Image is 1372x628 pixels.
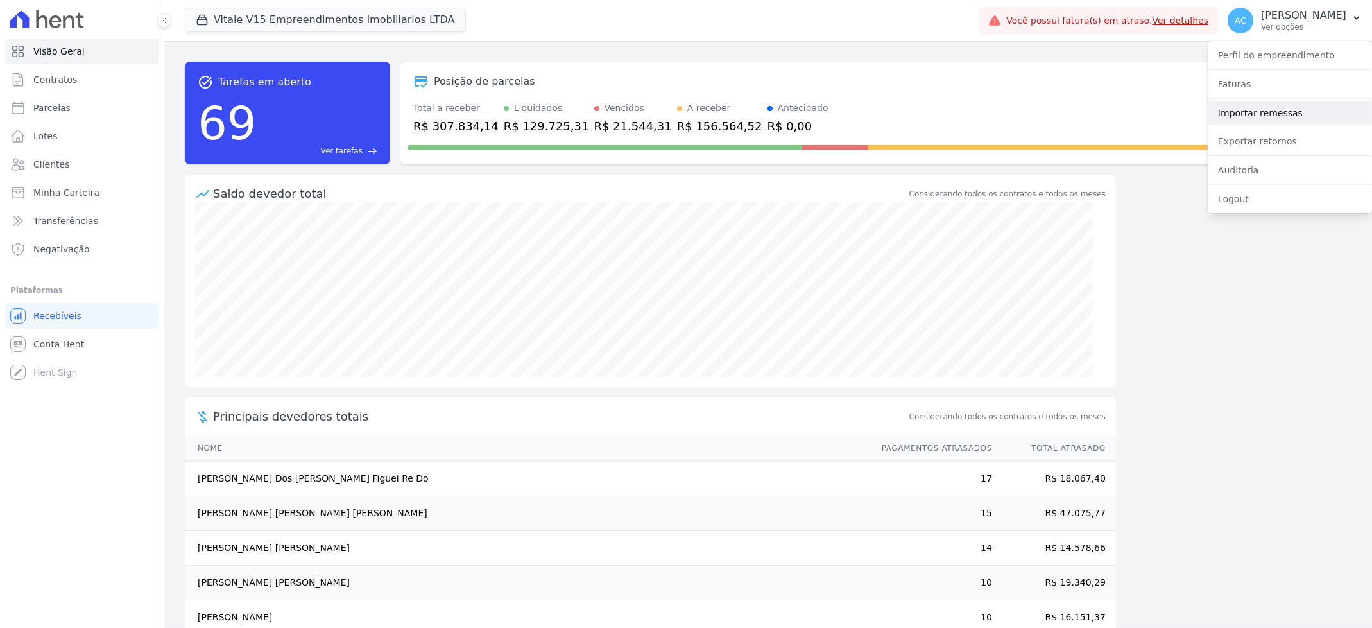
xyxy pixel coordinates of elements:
[5,95,159,121] a: Parcelas
[1208,159,1372,182] a: Auditoria
[10,283,153,298] div: Plataformas
[185,496,870,531] td: [PERSON_NAME] [PERSON_NAME] [PERSON_NAME]
[594,118,672,135] div: R$ 21.544,31
[198,90,257,157] div: 69
[1261,9,1346,22] p: [PERSON_NAME]
[33,73,77,86] span: Contratos
[1208,101,1372,125] a: Importar remessas
[605,101,644,115] div: Vencidos
[185,462,870,496] td: [PERSON_NAME] Dos [PERSON_NAME] Figuei Re Do
[870,531,993,566] td: 14
[33,214,98,227] span: Transferências
[33,186,99,199] span: Minha Carteira
[5,303,159,329] a: Recebíveis
[33,45,85,58] span: Visão Geral
[870,435,993,462] th: Pagamentos Atrasados
[870,462,993,496] td: 17
[5,152,159,177] a: Clientes
[33,243,90,256] span: Negativação
[993,566,1116,600] td: R$ 19.340,29
[514,101,563,115] div: Liquidados
[33,101,71,114] span: Parcelas
[5,331,159,357] a: Conta Hent
[368,146,377,156] span: east
[185,531,870,566] td: [PERSON_NAME] [PERSON_NAME]
[1261,22,1346,32] p: Ver opções
[434,74,535,89] div: Posição de parcelas
[687,101,731,115] div: A receber
[321,145,363,157] span: Ver tarefas
[213,408,907,425] span: Principais devedores totais
[1217,3,1372,39] button: AC [PERSON_NAME] Ver opções
[33,130,58,143] span: Lotes
[198,74,213,90] span: task_alt
[1235,16,1247,25] span: AC
[5,180,159,205] a: Minha Carteira
[5,208,159,234] a: Transferências
[185,566,870,600] td: [PERSON_NAME] [PERSON_NAME]
[413,101,499,115] div: Total a receber
[1006,14,1208,28] span: Você possui fatura(s) em atraso.
[993,462,1116,496] td: R$ 18.067,40
[1208,73,1372,96] a: Faturas
[213,185,907,202] div: Saldo devedor total
[5,236,159,262] a: Negativação
[185,8,466,32] button: Vitale V15 Empreendimentos Imobiliarios LTDA
[909,411,1106,423] span: Considerando todos os contratos e todos os meses
[504,118,589,135] div: R$ 129.725,31
[1208,44,1372,67] a: Perfil do empreendimento
[5,123,159,149] a: Lotes
[1208,130,1372,153] a: Exportar retornos
[993,531,1116,566] td: R$ 14.578,66
[778,101,828,115] div: Antecipado
[33,338,84,351] span: Conta Hent
[870,496,993,531] td: 15
[5,67,159,92] a: Contratos
[5,39,159,64] a: Visão Geral
[185,435,870,462] th: Nome
[767,118,828,135] div: R$ 0,00
[870,566,993,600] td: 10
[1208,188,1372,211] a: Logout
[33,310,81,322] span: Recebíveis
[677,118,762,135] div: R$ 156.564,52
[1153,15,1209,26] a: Ver detalhes
[413,118,499,135] div: R$ 307.834,14
[993,496,1116,531] td: R$ 47.075,77
[262,145,377,157] a: Ver tarefas east
[218,74,311,90] span: Tarefas em aberto
[993,435,1116,462] th: Total Atrasado
[33,158,69,171] span: Clientes
[909,188,1106,200] div: Considerando todos os contratos e todos os meses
